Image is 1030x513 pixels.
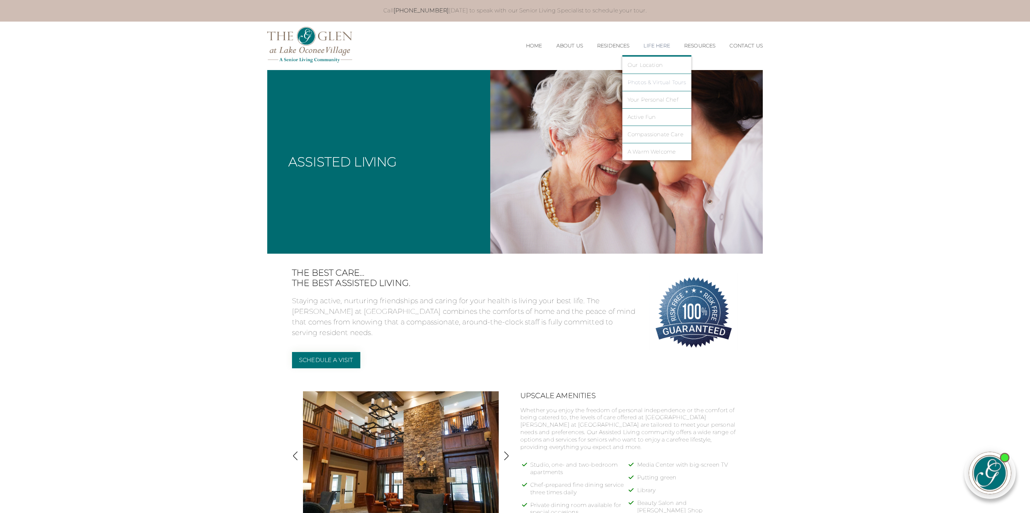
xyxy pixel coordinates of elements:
[597,43,630,49] a: Residences
[628,149,686,155] a: A Warm Welcome
[628,62,686,68] a: Our Location
[292,268,639,278] span: The best care…
[643,43,670,49] a: Life Here
[267,27,352,63] img: The Glen Lake Oconee Home
[637,487,738,500] li: Library
[292,295,639,338] p: Staying active, nurturing friendships and caring for your health is living your best life. The [P...
[394,7,449,14] a: [PHONE_NUMBER]
[628,131,686,138] a: Compassionate Care
[502,451,511,461] img: Show next
[628,97,686,103] a: Your Personal Chef
[628,79,686,86] a: Photos & Virtual Tours
[530,461,631,482] li: Studio, one- and two-bedroom apartments
[520,391,738,400] h2: Upscale Amenities
[729,43,763,49] a: Contact Us
[750,283,1016,434] iframe: iframe
[291,451,300,461] img: Show previous
[650,268,738,356] img: 100% Risk-Free. Guaranteed.
[291,451,300,462] button: Show previous
[530,482,631,502] li: Chef-prepared fine dining service three times daily
[292,352,360,368] a: Schedule a Visit
[274,7,756,15] p: Call [DATE] to speak with our Senior Living Specialist to schedule your tour.
[556,43,583,49] a: About Us
[526,43,542,49] a: Home
[637,461,738,474] li: Media Center with big-screen TV
[637,474,738,487] li: Putting green
[292,278,639,288] span: The Best Assisted Living.
[502,451,511,462] button: Show next
[628,114,686,120] a: Active Fun
[969,452,1011,494] img: avatar
[684,43,715,49] a: Resources
[520,407,738,451] p: Whether you enjoy the freedom of personal independence or the comfort of being catered to, the le...
[288,155,397,168] h1: Assisted Living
